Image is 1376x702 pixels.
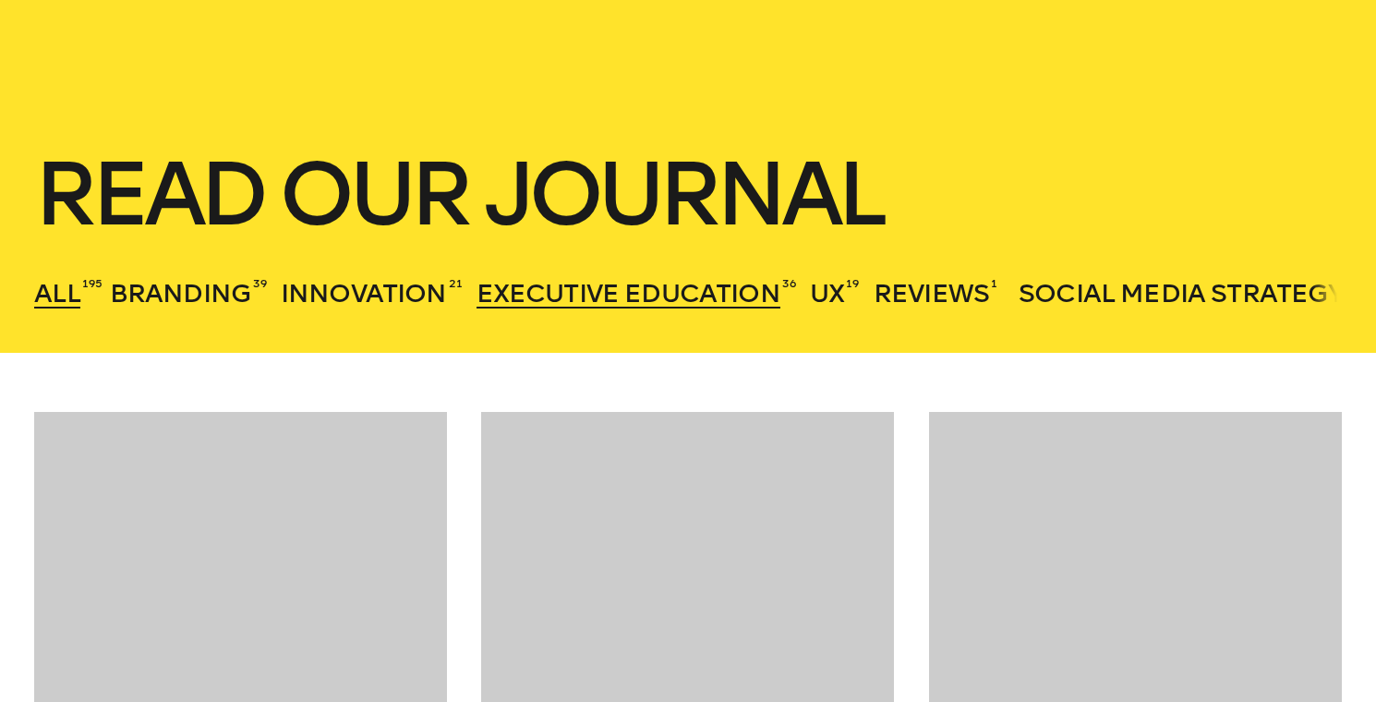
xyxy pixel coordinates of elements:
[34,153,1342,235] h1: Read our journal
[253,276,267,291] sup: 39
[810,278,844,309] span: UX
[34,278,79,309] span: All
[1019,278,1344,309] span: Social Media Strategy
[110,278,251,309] span: Branding
[281,278,447,309] span: Innovation
[477,278,780,309] span: Executive Education
[874,278,989,309] span: Reviews
[449,276,463,291] sup: 21
[782,276,796,291] sup: 36
[991,276,997,291] sup: 1
[846,276,859,291] sup: 19
[82,276,103,291] sup: 195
